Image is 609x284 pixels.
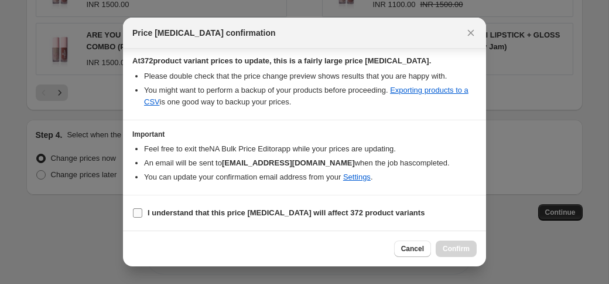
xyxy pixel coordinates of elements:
[132,27,276,39] span: Price [MEDICAL_DATA] confirmation
[401,244,424,253] span: Cancel
[144,143,477,155] li: Feel free to exit the NA Bulk Price Editor app while your prices are updating.
[148,208,425,217] b: I understand that this price [MEDICAL_DATA] will affect 372 product variants
[132,56,431,65] b: At 372 product variant prices to update, this is a fairly large price [MEDICAL_DATA].
[343,173,371,181] a: Settings
[222,158,355,167] b: [EMAIL_ADDRESS][DOMAIN_NAME]
[144,171,477,183] li: You can update your confirmation email address from your .
[144,86,468,106] a: Exporting products to a CSV
[144,70,477,82] li: Please double check that the price change preview shows results that you are happy with.
[144,157,477,169] li: An email will be sent to when the job has completed .
[394,241,431,257] button: Cancel
[144,84,477,108] li: You might want to perform a backup of your products before proceeding. is one good way to backup ...
[132,130,477,139] h3: Important
[463,25,479,41] button: Close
